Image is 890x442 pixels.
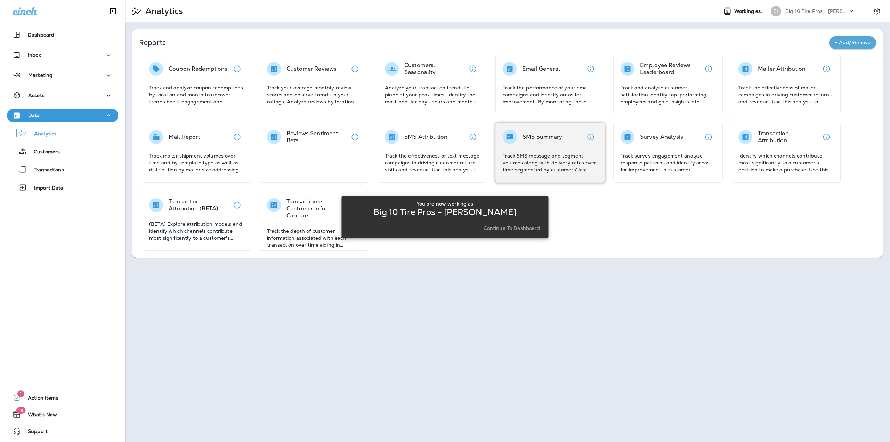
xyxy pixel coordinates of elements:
p: Employee Reviews Leaderboard [640,62,702,76]
button: View details [230,62,244,76]
p: Data [28,113,40,118]
button: Data [7,109,118,122]
p: Analytics [27,131,56,137]
button: View details [584,130,598,144]
p: Big 10 Tire Pros - [PERSON_NAME] [785,8,848,14]
p: Transaction Attribution [758,130,819,144]
p: Mailer Attribution [758,65,806,72]
p: Dashboard [28,32,54,38]
p: Reports [139,38,829,47]
button: 1Action Items [7,391,118,405]
p: Big 10 Tire Pros - [PERSON_NAME] [373,209,516,215]
span: Support [21,428,48,437]
button: Customers [7,144,118,159]
p: Coupon Redemptions [169,65,228,72]
div: B1 [771,6,781,16]
p: Track the effectiveness of mailer campaigns in driving customer returns and revenue. Use this ana... [738,84,833,105]
button: Support [7,424,118,438]
p: Transaction Attribution (BETA) [169,198,230,212]
button: Collapse Sidebar [103,4,123,18]
p: Customer Reviews [286,65,337,72]
p: (BETA) Explore attribution models and identify which channels contribute most significantly to a ... [149,220,244,241]
p: Mail Report [169,134,200,140]
button: Transactions [7,162,118,177]
button: Inbox [7,48,118,62]
button: View details [702,62,715,76]
p: Track and analyze coupon redemptions by location and month to uncover trends boost engagement and... [149,84,244,105]
button: 19What's New [7,408,118,421]
p: Analytics [143,6,183,16]
p: Track the performance of your email campaigns and identify areas for improvement. By monitoring t... [503,84,598,105]
p: Track your average monthly review scores and observe trends in your ratings. Analyze reviews by l... [267,84,362,105]
p: Track the depth of customer information associated with each transaction over time aiding in asse... [267,227,362,248]
button: Analytics [7,126,118,140]
button: View details [230,198,244,212]
p: Transactions [27,167,64,174]
p: Track and analyze customer satisfaction identify top-performing employees and gain insights into ... [621,84,715,105]
p: Customers [27,149,60,155]
button: + Add/Remove [829,36,876,49]
button: View details [819,130,833,144]
button: Assets [7,88,118,102]
p: Import Data [27,185,64,192]
button: View details [702,130,715,144]
p: Reviews Sentiment Beta [286,130,348,144]
span: What's New [21,412,57,420]
p: Track mailer shipment volumes over time and by template type as well as distribution by mailer si... [149,152,244,173]
p: Identify which channels contribute most significantly to a customer's decision to make a purchase... [738,152,833,173]
button: View details [819,62,833,76]
p: Continue to Dashboard [484,225,540,231]
p: Inbox [28,52,41,58]
span: 1 [17,390,24,397]
p: Track survey engagement analyze response patterns and identify areas for improvement in customer ... [621,152,715,173]
p: Transactions: Customer Info Capture [286,198,348,219]
span: 19 [16,407,25,414]
p: You are now working as [416,201,473,207]
button: View details [230,130,244,144]
button: Marketing [7,68,118,82]
p: Assets [28,93,44,98]
p: Track SMS message and segment volumes along with delivery rates over time segmented by customers'... [503,152,598,173]
span: Action Items [21,395,58,403]
button: Settings [871,5,883,17]
span: Working as: [734,8,764,14]
button: Import Data [7,180,118,195]
button: View details [584,62,598,76]
p: Survey Analysis [640,134,683,140]
p: Marketing [28,72,52,78]
button: Continue to Dashboard [481,223,543,233]
button: Dashboard [7,28,118,42]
